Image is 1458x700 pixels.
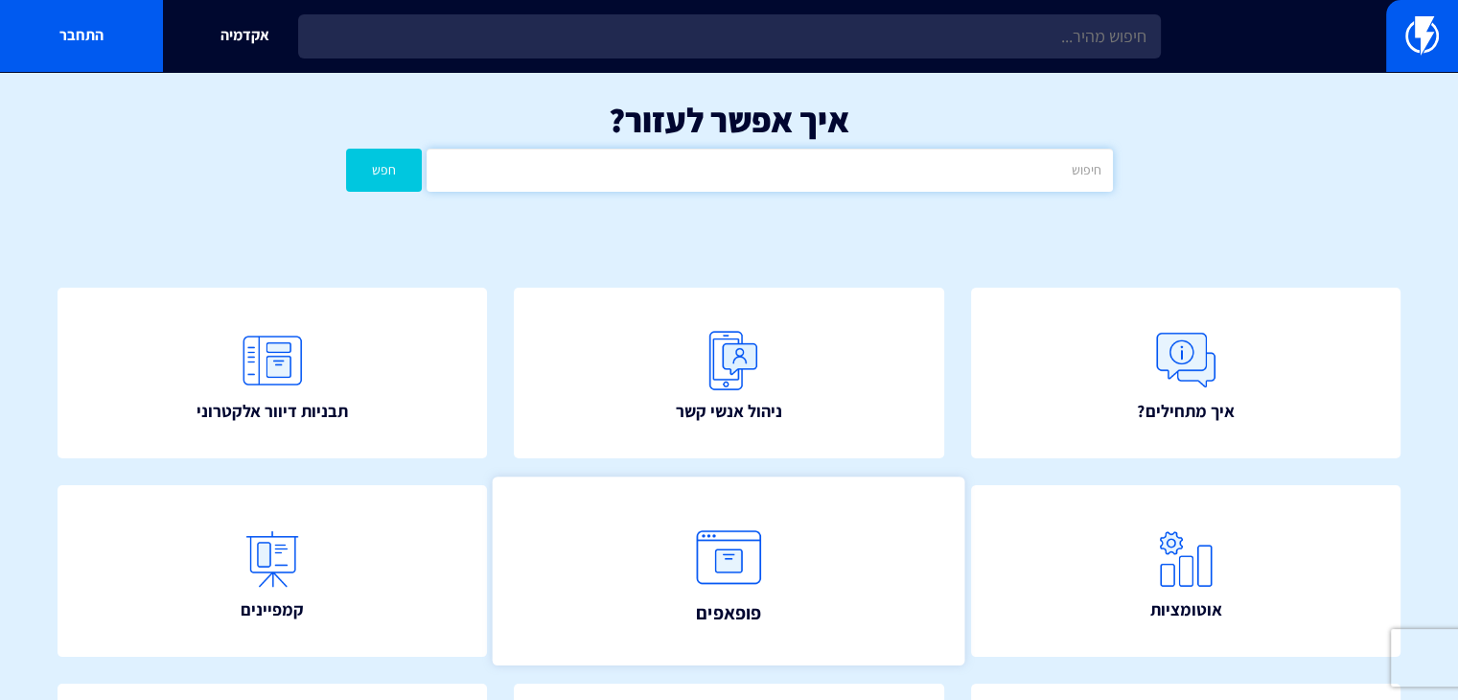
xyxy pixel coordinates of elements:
[676,399,782,424] span: ניהול אנשי קשר
[514,288,943,459] a: ניהול אנשי קשר
[58,288,487,459] a: תבניות דיוור אלקטרוני
[346,149,423,192] button: חפש
[241,597,304,622] span: קמפיינים
[427,149,1112,192] input: חיפוש
[58,485,487,657] a: קמפיינים
[493,477,965,665] a: פופאפים
[696,599,761,626] span: פופאפים
[1149,597,1221,622] span: אוטומציות
[197,399,348,424] span: תבניות דיוור אלקטרוני
[971,485,1400,657] a: אוטומציות
[1137,399,1234,424] span: איך מתחילים?
[971,288,1400,459] a: איך מתחילים?
[298,14,1161,58] input: חיפוש מהיר...
[29,101,1429,139] h1: איך אפשר לעזור?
